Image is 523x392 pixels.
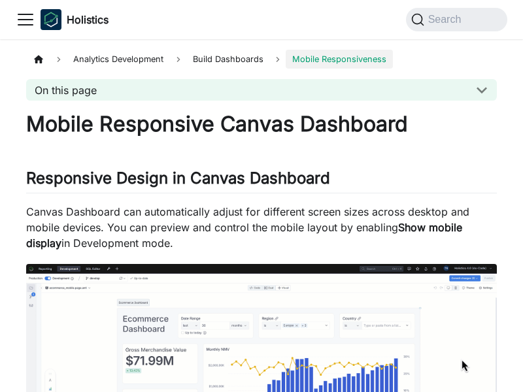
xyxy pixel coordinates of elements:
p: Canvas Dashboard can automatically adjust for different screen sizes across desktop and mobile de... [26,204,497,251]
button: Toggle navigation bar [16,10,35,29]
span: Build Dashboards [186,50,270,69]
span: Mobile Responsiveness [286,50,393,69]
b: Holistics [67,12,109,27]
h2: Responsive Design in Canvas Dashboard [26,169,497,193]
span: Search [424,14,469,25]
nav: Breadcrumbs [26,50,497,69]
button: Search (Command+K) [406,8,507,31]
a: HolisticsHolisticsHolistics [41,9,109,30]
a: Home page [26,50,51,69]
span: Analytics Development [67,50,170,69]
img: Holistics [41,9,61,30]
h1: Mobile Responsive Canvas Dashboard [26,111,497,137]
button: On this page [26,79,497,101]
